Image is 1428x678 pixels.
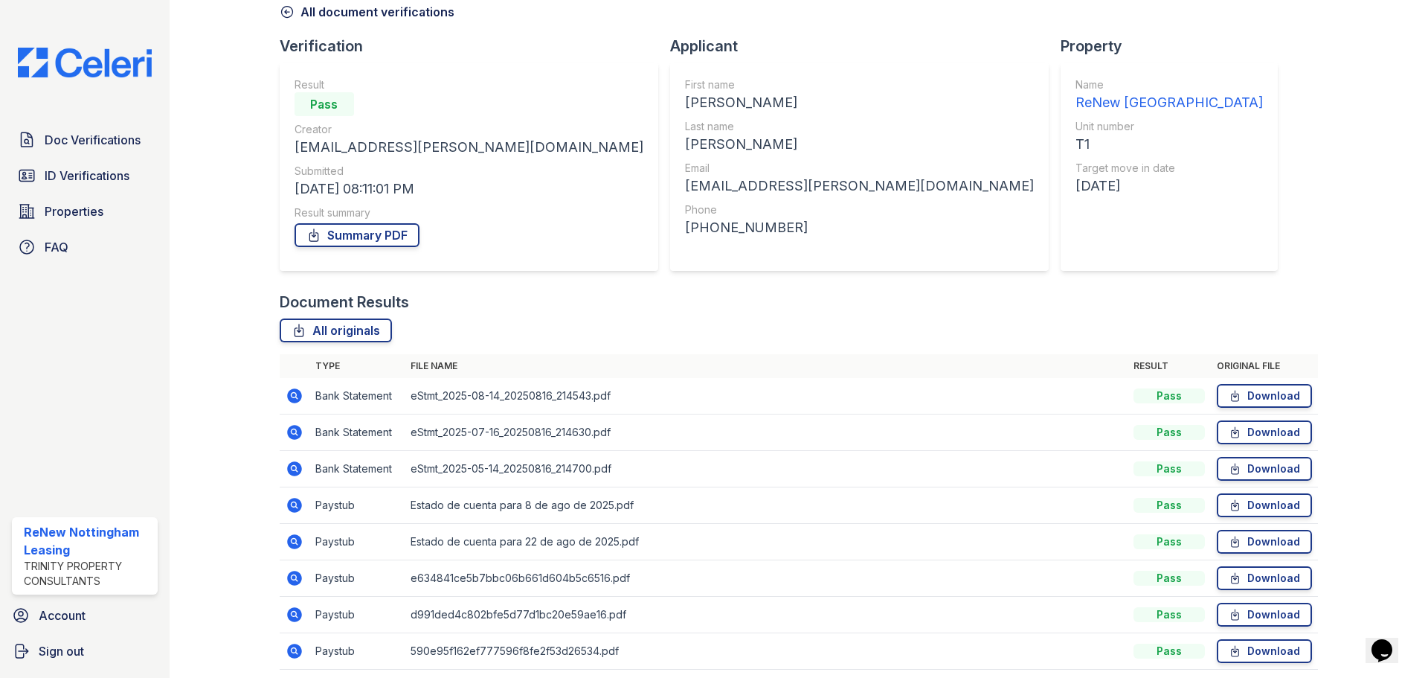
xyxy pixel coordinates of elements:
[1133,571,1205,586] div: Pass
[1217,603,1312,627] a: Download
[1217,493,1312,517] a: Download
[39,642,84,660] span: Sign out
[685,77,1034,92] div: First name
[405,633,1128,670] td: 590e95f162ef777596f8fe2f53d26534.pdf
[45,202,103,220] span: Properties
[1217,566,1312,590] a: Download
[405,451,1128,487] td: eStmt_2025-05-14_20250816_214700.pdf
[295,205,643,220] div: Result summary
[1366,618,1413,663] iframe: chat widget
[685,176,1034,196] div: [EMAIL_ADDRESS][PERSON_NAME][DOMAIN_NAME]
[1217,639,1312,663] a: Download
[39,607,86,624] span: Account
[280,3,454,21] a: All document verifications
[1061,36,1290,57] div: Property
[670,36,1061,57] div: Applicant
[45,131,141,149] span: Doc Verifications
[295,122,643,137] div: Creator
[1217,457,1312,481] a: Download
[295,179,643,199] div: [DATE] 08:11:01 PM
[1133,425,1205,440] div: Pass
[45,167,129,185] span: ID Verifications
[12,232,158,262] a: FAQ
[24,523,152,559] div: ReNew Nottingham Leasing
[1133,461,1205,476] div: Pass
[1133,534,1205,549] div: Pass
[1075,77,1263,113] a: Name ReNew [GEOGRAPHIC_DATA]
[309,560,405,597] td: Paystub
[1128,354,1211,378] th: Result
[405,415,1128,451] td: eStmt_2025-07-16_20250816_214630.pdf
[1075,176,1263,196] div: [DATE]
[1075,161,1263,176] div: Target move in date
[1133,644,1205,659] div: Pass
[12,196,158,226] a: Properties
[309,524,405,560] td: Paystub
[685,134,1034,155] div: [PERSON_NAME]
[295,137,643,158] div: [EMAIL_ADDRESS][PERSON_NAME][DOMAIN_NAME]
[405,560,1128,597] td: e634841ce5b7bbc06b661d604b5c6516.pdf
[685,161,1034,176] div: Email
[280,292,409,313] div: Document Results
[45,238,68,256] span: FAQ
[295,223,419,247] a: Summary PDF
[1217,384,1312,408] a: Download
[309,633,405,670] td: Paystub
[280,319,392,342] a: All originals
[1133,388,1205,403] div: Pass
[309,487,405,524] td: Paystub
[405,487,1128,524] td: Estado de cuenta para 8 de ago de 2025.pdf
[280,36,670,57] div: Verification
[295,164,643,179] div: Submitted
[685,119,1034,134] div: Last name
[309,597,405,633] td: Paystub
[405,597,1128,633] td: d991ded4c802bfe5d77d1bc20e59ae16.pdf
[405,524,1128,560] td: Estado de cuenta para 22 de ago de 2025.pdf
[405,354,1128,378] th: File name
[12,161,158,191] a: ID Verifications
[1217,530,1312,554] a: Download
[24,559,152,589] div: Trinity Property Consultants
[295,92,354,116] div: Pass
[405,378,1128,415] td: eStmt_2025-08-14_20250816_214543.pdf
[685,202,1034,217] div: Phone
[309,415,405,451] td: Bank Statement
[1133,498,1205,513] div: Pass
[1075,119,1263,134] div: Unit number
[1211,354,1318,378] th: Original file
[1075,92,1263,113] div: ReNew [GEOGRAPHIC_DATA]
[1133,607,1205,622] div: Pass
[295,77,643,92] div: Result
[309,451,405,487] td: Bank Statement
[685,217,1034,238] div: [PHONE_NUMBER]
[309,354,405,378] th: Type
[1217,420,1312,444] a: Download
[6,601,164,630] a: Account
[12,125,158,155] a: Doc Verifications
[309,378,405,415] td: Bank Statement
[1075,77,1263,92] div: Name
[1075,134,1263,155] div: T1
[6,48,164,77] img: CE_Logo_Blue-a8612792a0a2168367f1c8372b55b34899dd931a85d93a1a3d3e32e68fde9ad4.png
[685,92,1034,113] div: [PERSON_NAME]
[6,636,164,666] a: Sign out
